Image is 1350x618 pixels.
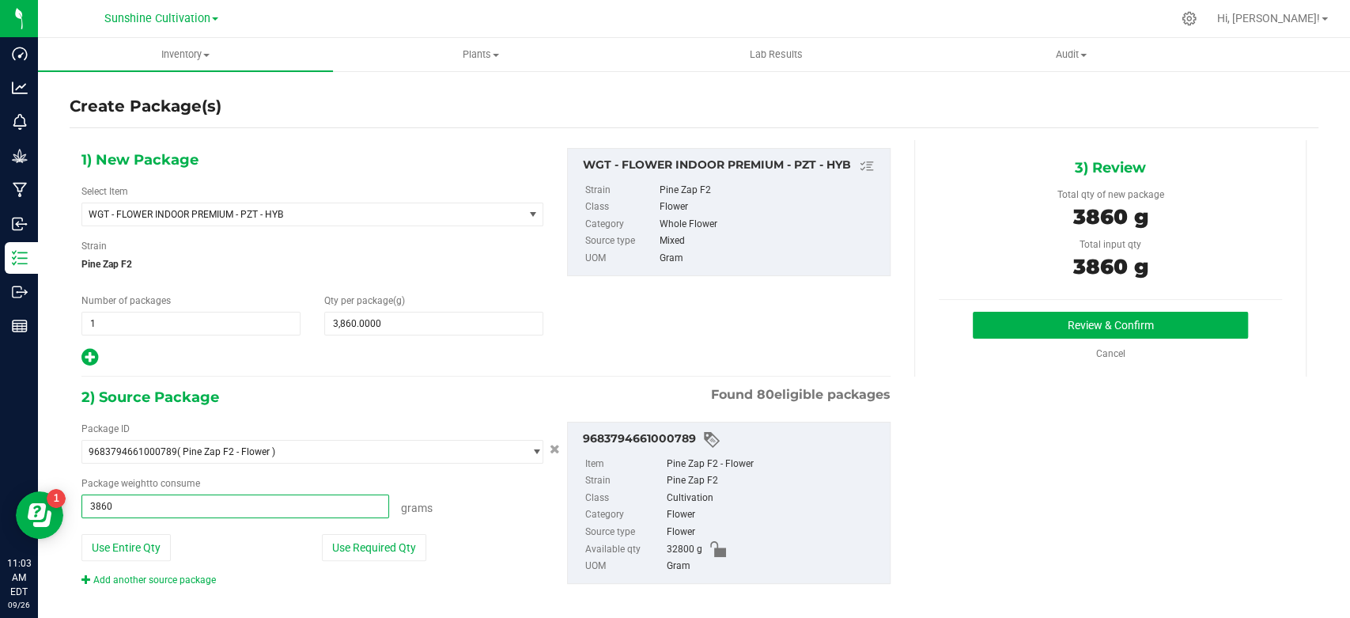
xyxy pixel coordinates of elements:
[523,203,543,226] span: select
[47,489,66,508] iframe: Resource center unread badge
[7,599,31,611] p: 09/26
[334,47,627,62] span: Plants
[1080,239,1141,250] span: Total input qty
[12,46,28,62] inline-svg: Dashboard
[81,239,107,253] label: Strain
[325,313,543,335] input: 3,860.0000
[81,534,171,561] button: Use Entire Qty
[585,233,656,250] label: Source type
[81,295,171,306] span: Number of packages
[1057,189,1163,200] span: Total qty of new package
[585,216,656,233] label: Category
[104,12,210,25] span: Sunshine Cultivation
[583,157,882,176] div: WGT - FLOWER INDOOR PREMIUM - PZT - HYB
[7,556,31,599] p: 11:03 AM EDT
[585,199,656,216] label: Class
[12,80,28,96] inline-svg: Analytics
[667,490,882,507] div: Cultivation
[585,472,664,490] label: Strain
[12,216,28,232] inline-svg: Inbound
[585,558,664,575] label: UOM
[1179,11,1199,26] div: Manage settings
[81,423,130,434] span: Package ID
[81,252,543,276] span: Pine Zap F2
[660,199,882,216] div: Flower
[89,446,177,457] span: 9683794661000789
[81,355,98,366] span: Add new output
[585,490,664,507] label: Class
[82,313,300,335] input: 1
[1217,12,1320,25] span: Hi, [PERSON_NAME]!
[660,233,882,250] div: Mixed
[545,438,565,461] button: Cancel button
[585,541,664,559] label: Available qty
[660,216,882,233] div: Whole Flower
[38,47,333,62] span: Inventory
[322,534,426,561] button: Use Required Qty
[667,524,882,541] div: Flower
[711,385,891,404] span: Found eligible packages
[667,472,882,490] div: Pine Zap F2
[585,456,664,473] label: Item
[81,478,200,489] span: Package to consume
[12,148,28,164] inline-svg: Grow
[667,456,882,473] div: Pine Zap F2 - Flower
[38,38,333,71] a: Inventory
[660,250,882,267] div: Gram
[585,250,656,267] label: UOM
[1072,204,1148,229] span: 3860 g
[12,250,28,266] inline-svg: Inventory
[583,430,882,449] div: 9683794661000789
[12,114,28,130] inline-svg: Monitoring
[393,295,405,306] span: (g)
[585,524,664,541] label: Source type
[1095,348,1125,359] a: Cancel
[924,38,1219,71] a: Audit
[89,209,499,220] span: WGT - FLOWER INDOOR PREMIUM - PZT - HYB
[121,478,149,489] span: weight
[333,38,628,71] a: Plants
[1075,156,1146,180] span: 3) Review
[81,385,219,409] span: 2) Source Package
[585,182,656,199] label: Strain
[401,502,433,514] span: Grams
[1072,254,1148,279] span: 3860 g
[585,506,664,524] label: Category
[728,47,824,62] span: Lab Results
[81,574,216,586] a: Add another source package
[757,387,774,402] span: 80
[523,441,543,463] span: select
[324,295,405,306] span: Qty per package
[16,491,63,539] iframe: Resource center
[973,312,1247,339] button: Review & Confirm
[177,446,275,457] span: ( Pine Zap F2 - Flower )
[12,182,28,198] inline-svg: Manufacturing
[925,47,1218,62] span: Audit
[629,38,924,71] a: Lab Results
[12,318,28,334] inline-svg: Reports
[12,284,28,300] inline-svg: Outbound
[70,95,221,118] h4: Create Package(s)
[667,541,702,559] span: 32800 g
[81,184,128,199] label: Select Item
[667,506,882,524] div: Flower
[81,148,199,172] span: 1) New Package
[667,558,882,575] div: Gram
[660,182,882,199] div: Pine Zap F2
